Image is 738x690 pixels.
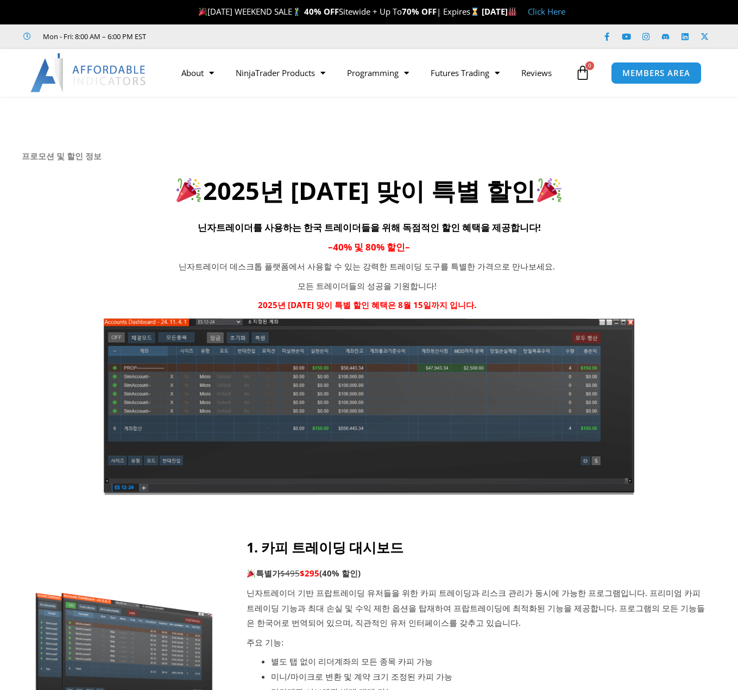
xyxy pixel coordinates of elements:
[30,53,147,92] img: LogoAI | Affordable Indicators – NinjaTrader
[280,568,300,579] span: $495
[102,317,636,495] img: KoreanTranslation | Affordable Indicators – NinjaTrader
[482,6,517,17] strong: [DATE]
[199,8,207,16] img: 🎉
[611,62,702,84] a: MEMBERS AREA
[319,568,361,579] b: (40% 할인)
[510,60,563,85] a: Reviews
[293,8,301,16] img: 🏌️‍♂️
[336,60,420,85] a: Programming
[559,57,607,89] a: 0
[300,568,319,579] span: $295
[405,241,410,253] span: –
[271,654,709,669] li: 별도 탭 없이 리더계좌의 모든 종목 카피 가능
[585,61,594,70] span: 0
[247,568,280,579] strong: 특별가
[247,538,403,556] strong: 1. 카피 트레이딩 대시보드
[304,6,339,17] strong: 40% OFF
[198,221,541,234] span: 닌자트레이더를 사용하는 한국 트레이더들을 위해 독점적인 할인 혜택을 제공합니다!
[420,60,510,85] a: Futures Trading
[22,151,716,161] h6: 프로모션 및 할인 정보
[528,6,565,17] a: Click Here
[157,259,576,274] p: 닌자트레이더 데스크톱 플랫폼에서 사용할 수 있는 강력한 트레이딩 도구를 특별한 가격으로 만나보세요.
[508,8,516,16] img: 🏭
[225,60,336,85] a: NinjaTrader Products
[402,6,437,17] strong: 70% OFF
[247,569,255,578] img: 🎉
[157,279,576,294] p: 모든 트레이더들의 성공을 기원합니다!
[196,6,481,17] span: [DATE] WEEKEND SALE Sitewide + Up To | Expires
[40,30,146,43] span: Mon - Fri: 8:00 AM – 6:00 PM EST
[22,175,716,207] h2: 2025년 [DATE] 맞이 특별 할인
[171,60,225,85] a: About
[176,178,201,202] img: 🎉
[247,635,709,650] p: 주요 기능:
[271,669,709,685] li: 미니/마이크로 변환 및 계약 크기 조정된 카피 가능
[328,241,333,253] span: –
[258,299,476,310] strong: 2025년 [DATE] 맞이 특별 할인 혜택은 8월 15일까지 입니다.
[333,241,405,253] span: 40% 및 80% 할인
[161,31,324,42] iframe: Customer reviews powered by Trustpilot
[622,69,690,77] span: MEMBERS AREA
[171,60,572,85] nav: Menu
[471,8,479,16] img: ⌛
[537,178,562,202] img: 🎉
[247,586,709,631] p: 닌자트레이더 기반 프랍트레이딩 유저들을 위한 카피 트레이딩과 리스크 관리가 동시에 가능한 프로그램입니다. 프리미엄 카피 트레이딩 기능과 최대 손실 및 수익 제한 옵션을 탑재하...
